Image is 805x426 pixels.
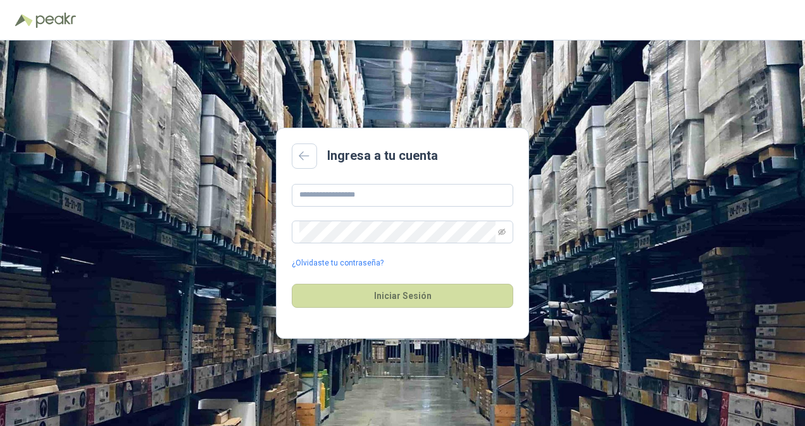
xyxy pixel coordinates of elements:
[292,284,513,308] button: Iniciar Sesión
[327,146,438,166] h2: Ingresa a tu cuenta
[292,257,384,269] a: ¿Olvidaste tu contraseña?
[35,13,76,28] img: Peakr
[15,14,33,27] img: Logo
[498,228,506,236] span: eye-invisible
